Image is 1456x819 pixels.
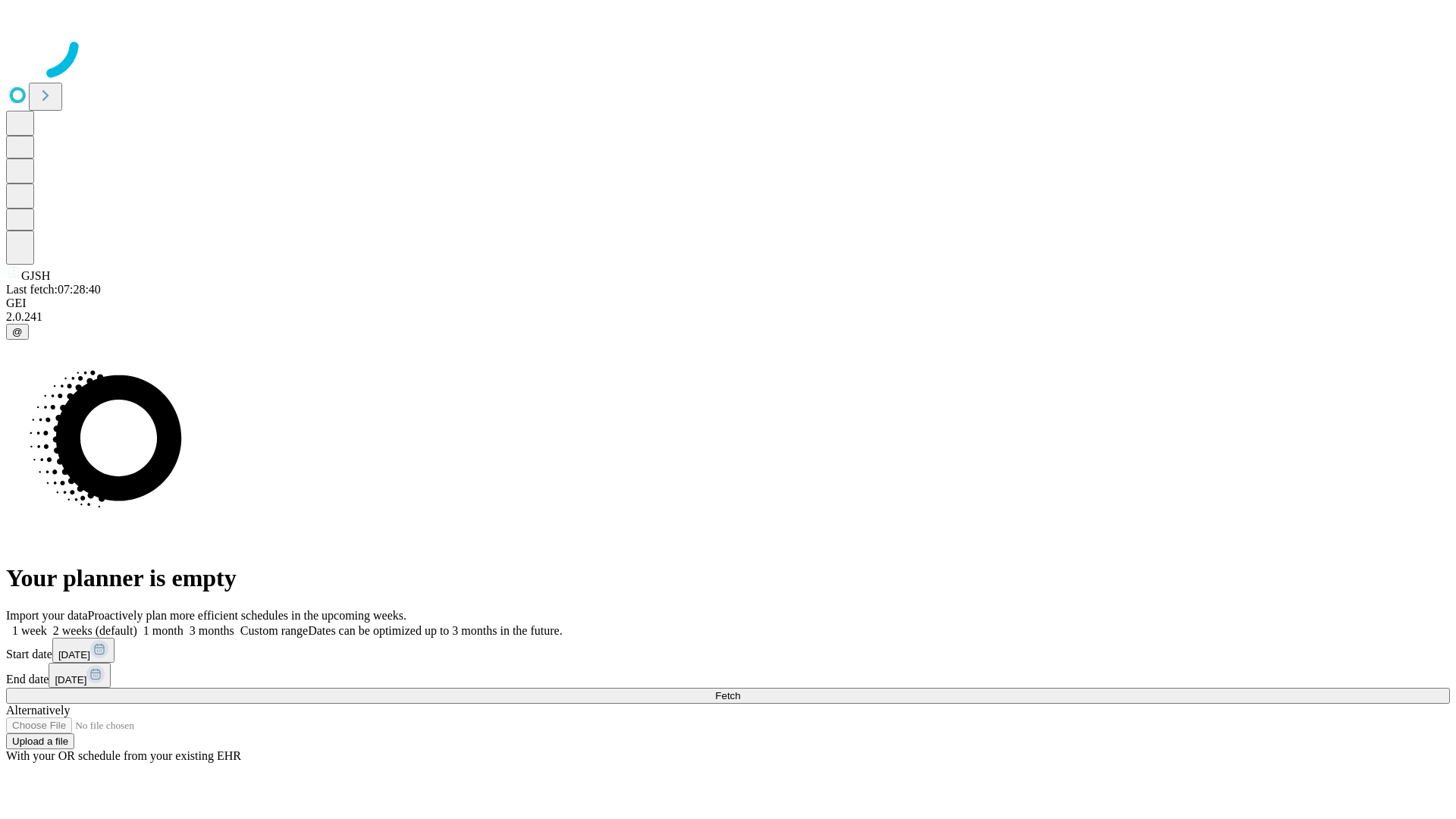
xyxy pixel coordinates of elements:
[21,269,50,282] span: GJSH
[190,624,234,637] span: 3 months
[6,297,1450,310] div: GEI
[6,324,29,340] button: @
[6,749,241,762] span: With your OR schedule from your existing EHR
[55,674,86,686] span: [DATE]
[88,609,406,622] span: Proactively plan more efficient schedules in the upcoming weeks.
[6,663,1450,688] div: End date
[6,704,70,717] span: Alternatively
[6,638,1450,663] div: Start date
[6,688,1450,704] button: Fetch
[58,649,90,661] span: [DATE]
[240,624,308,637] span: Custom range
[143,624,184,637] span: 1 month
[49,663,111,688] button: [DATE]
[6,310,1450,324] div: 2.0.241
[52,638,115,663] button: [DATE]
[12,326,23,337] span: @
[12,624,47,637] span: 1 week
[6,609,88,622] span: Import your data
[53,624,137,637] span: 2 weeks (default)
[6,733,74,749] button: Upload a file
[6,564,1450,592] h1: Your planner is empty
[715,690,740,701] span: Fetch
[308,624,562,637] span: Dates can be optimized up to 3 months in the future.
[6,283,101,296] span: Last fetch: 07:28:40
